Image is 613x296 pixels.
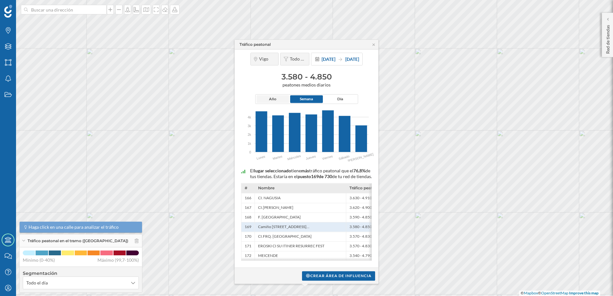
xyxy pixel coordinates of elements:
span: Haga click en una calle para analizar el tráfico [29,224,119,230]
span: CI.FRQ. [GEOGRAPHIC_DATA] [258,234,312,239]
span: de [319,174,323,179]
text: Viernes [322,154,333,160]
a: Improve this map [569,291,599,295]
span: 168 [245,215,251,220]
span: Año [269,96,276,102]
span: [DATE] [345,56,359,62]
span: Nombre [258,186,274,191]
span: EROSKI CI SU ITINER RESURREC FEST [258,244,324,249]
text: Miércoles [287,154,301,161]
span: 3.630 - 4.910 [349,195,382,201]
span: tráfico peatonal que el [309,168,353,174]
span: Día [337,96,343,102]
text: Sábado [338,154,350,161]
span: peatones medios diarios [238,82,375,88]
a: Mapbox [524,291,538,295]
span: F. [GEOGRAPHIC_DATA] [258,215,301,220]
span: 3.590 - 4.850 [349,215,382,220]
span: # [245,186,248,191]
h3: 3.580 - 4.850 [238,72,375,82]
span: 171 [245,244,251,249]
div: © © [519,291,600,296]
img: intelligent_assistant_bucket_2.svg [241,169,245,173]
span: Soporte [13,4,36,10]
span: MEICENDE [258,253,278,259]
span: 3.580 - 4.850 [349,225,373,230]
span: CI.[PERSON_NAME] [258,205,293,210]
span: 166 [245,195,251,201]
span: El [250,168,254,174]
span: Todo el día [26,280,48,286]
span: más [301,168,309,174]
span: 3.570 - 4.830 [349,244,380,249]
span: Tráfico peatonal en el tramo [349,186,383,191]
span: Mínimo (0-40%) [23,257,55,263]
span: lugar seleccionado [254,168,291,174]
span: Máximo (99,7-100%) [97,257,139,263]
span: Tráfico peatonal en el tramo ([GEOGRAPHIC_DATA]) [28,238,128,244]
text: [PERSON_NAME] [348,152,374,163]
span: 3.570 - 4.830 [349,234,380,239]
span: 3.620 - 4.900 [349,205,382,210]
span: Todo el día [290,56,306,62]
span: puesto [298,174,311,179]
p: Red de tiendas [605,22,611,54]
span: 76,8% [353,168,365,174]
span: tiene [291,168,301,174]
span: Semana [300,96,313,102]
span: de tus tiendas. Estaría en el [250,168,370,179]
span: [DATE] [322,56,335,62]
span: 169 [311,174,319,179]
a: OpenStreetMap [541,291,568,295]
text: Jueves [306,154,316,160]
span: 4k [248,115,251,119]
span: de tu red de tiendas. [332,174,372,179]
img: Geoblink Logo [4,5,12,18]
h4: Segmentación [23,270,139,276]
span: 730 [324,174,332,179]
span: 167 [245,205,251,210]
span: Camiño [STREET_ADDRESS]… [258,225,309,230]
span: 0 [249,150,251,155]
span: 170 [245,234,251,239]
span: 169 [245,225,251,230]
span: 172 [245,253,251,259]
span: 3k [248,124,251,128]
text: Martes [272,155,282,161]
span: 1k [248,141,251,146]
span: 3.540 - 4.790 [349,253,381,259]
span: Vigo [259,56,275,62]
span: 2k [248,132,251,137]
div: Tráfico peatonal [239,42,271,47]
text: Lunes [256,155,265,160]
span: CI. NAGUSIA [258,195,281,201]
